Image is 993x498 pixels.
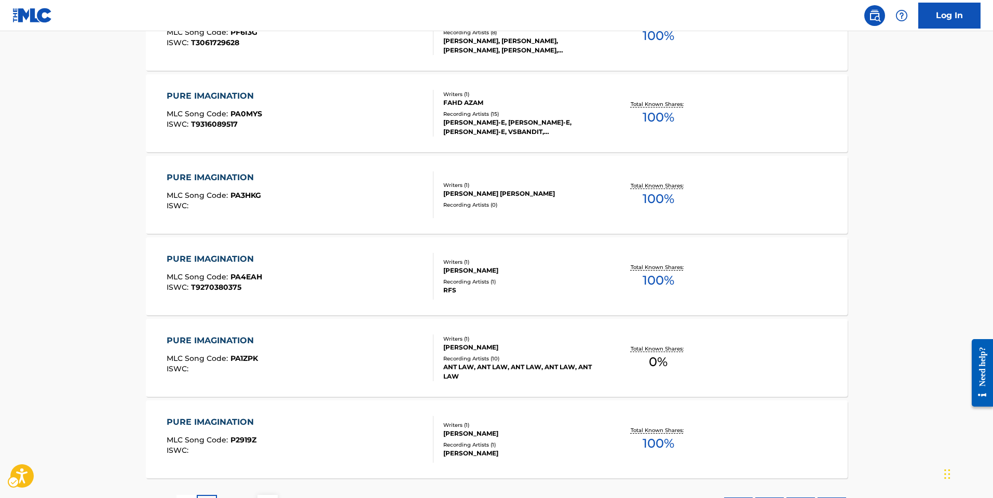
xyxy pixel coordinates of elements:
[443,278,600,286] div: Recording Artists ( 1 )
[443,266,600,275] div: [PERSON_NAME]
[443,343,600,352] div: [PERSON_NAME]
[191,282,241,292] span: T9270380375
[443,189,600,198] div: [PERSON_NAME] [PERSON_NAME]
[643,434,674,453] span: 100 %
[643,108,674,127] span: 100 %
[167,38,191,47] span: ISWC :
[643,190,674,208] span: 100 %
[146,319,848,397] a: PURE IMAGINATIONMLC Song Code:PA1ZPKISWC:Writers (1)[PERSON_NAME]Recording Artists (10)ANT LAW, A...
[443,421,600,429] div: Writers ( 1 )
[443,201,600,209] div: Recording Artists ( 0 )
[167,282,191,292] span: ISWC :
[895,9,908,22] img: help
[167,28,230,37] span: MLC Song Code :
[167,446,191,455] span: ISWC :
[167,334,259,347] div: PURE IMAGINATION
[443,355,600,362] div: Recording Artists ( 10 )
[443,181,600,189] div: Writers ( 1 )
[443,110,600,118] div: Recording Artists ( 15 )
[146,237,848,315] a: PURE IMAGINATIONMLC Song Code:PA4EAHISWC:T9270380375Writers (1)[PERSON_NAME]Recording Artists (1)...
[191,119,238,129] span: T9316089517
[443,118,600,137] div: [PERSON_NAME]-E, [PERSON_NAME]-E, [PERSON_NAME]-E, VSBANDIT, [PERSON_NAME]-E, [PERSON_NAME]-E
[868,9,881,22] img: search
[167,119,191,129] span: ISWC :
[167,109,230,118] span: MLC Song Code :
[230,191,261,200] span: PA3HKG
[944,459,950,490] div: Drag
[443,286,600,295] div: RFS
[167,253,262,265] div: PURE IMAGINATION
[443,335,600,343] div: Writers ( 1 )
[191,38,239,47] span: T3061729628
[167,191,230,200] span: MLC Song Code :
[167,171,261,184] div: PURE IMAGINATION
[941,448,993,498] div: Chat Widget
[443,29,600,36] div: Recording Artists ( 8 )
[230,28,257,37] span: PF6I3G
[643,271,674,290] span: 100 %
[631,345,686,353] p: Total Known Shares:
[12,8,52,23] img: MLC Logo
[167,354,230,363] span: MLC Song Code :
[631,263,686,271] p: Total Known Shares:
[443,449,600,458] div: [PERSON_NAME]
[167,201,191,210] span: ISWC :
[964,331,993,415] iframe: Iframe | Resource Center
[631,182,686,190] p: Total Known Shares:
[918,3,981,29] a: Log In
[631,426,686,434] p: Total Known Shares:
[443,90,600,98] div: Writers ( 1 )
[167,435,230,445] span: MLC Song Code :
[631,100,686,108] p: Total Known Shares:
[146,156,848,234] a: PURE IMAGINATIONMLC Song Code:PA3HKGISWC:Writers (1)[PERSON_NAME] [PERSON_NAME]Recording Artists ...
[443,36,600,55] div: [PERSON_NAME], [PERSON_NAME], [PERSON_NAME], [PERSON_NAME], [PERSON_NAME]
[167,90,262,102] div: PURE IMAGINATION
[230,272,262,281] span: PA4EAH
[167,364,191,373] span: ISWC :
[230,354,258,363] span: PA1ZPK
[146,400,848,478] a: PURE IMAGINATIONMLC Song Code:P2919ZISWC:Writers (1)[PERSON_NAME]Recording Artists (1)[PERSON_NAM...
[230,109,262,118] span: PA0MYS
[230,435,256,445] span: P2919Z
[443,362,600,381] div: ANT LAW, ANT LAW, ANT LAW, ANT LAW, ANT LAW
[443,98,600,107] div: FAHD AZAM
[649,353,668,371] span: 0 %
[167,272,230,281] span: MLC Song Code :
[167,416,259,428] div: PURE IMAGINATION
[443,441,600,449] div: Recording Artists ( 1 )
[643,26,674,45] span: 100 %
[146,74,848,152] a: PURE IMAGINATIONMLC Song Code:PA0MYSISWC:T9316089517Writers (1)FAHD AZAMRecording Artists (15)[PE...
[941,448,993,498] iframe: Hubspot Iframe
[443,258,600,266] div: Writers ( 1 )
[443,429,600,438] div: [PERSON_NAME]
